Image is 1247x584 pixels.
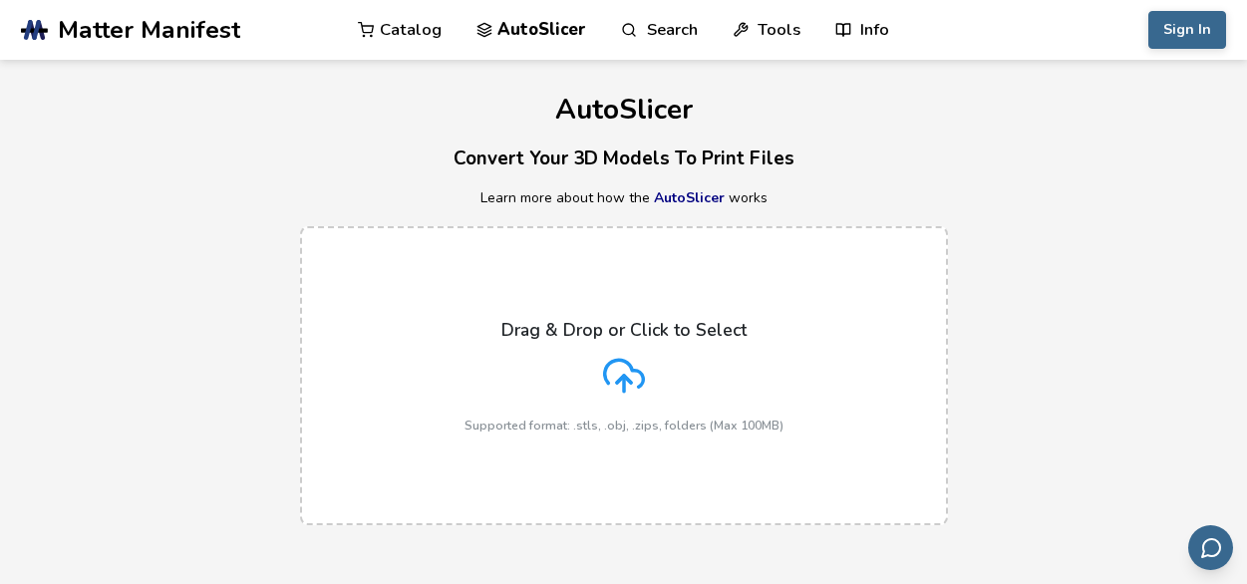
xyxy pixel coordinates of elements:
[58,16,240,44] span: Matter Manifest
[1188,525,1233,570] button: Send feedback via email
[501,320,747,340] p: Drag & Drop or Click to Select
[654,188,725,207] a: AutoSlicer
[1148,11,1226,49] button: Sign In
[465,419,783,433] p: Supported format: .stls, .obj, .zips, folders (Max 100MB)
